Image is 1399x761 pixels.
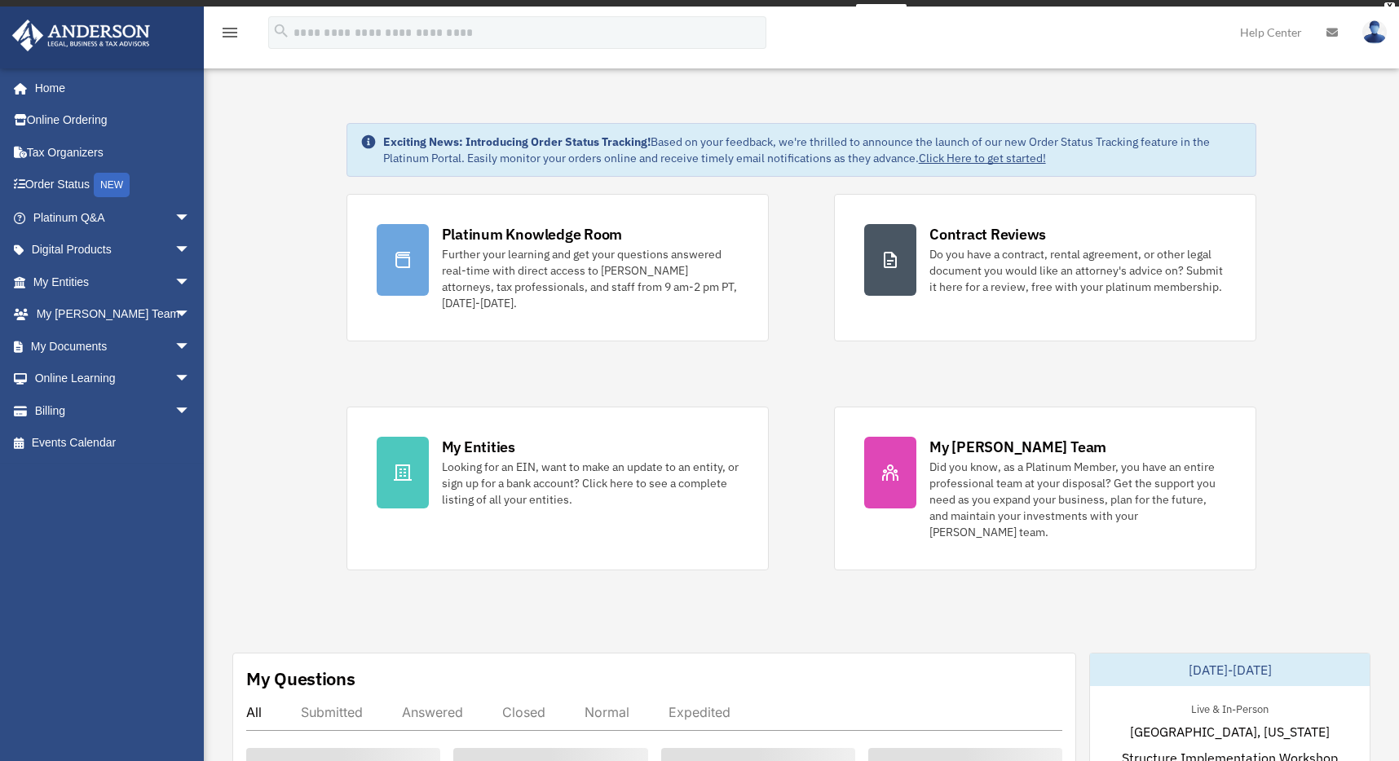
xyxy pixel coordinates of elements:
[174,201,207,235] span: arrow_drop_down
[669,704,730,720] div: Expedited
[174,330,207,363] span: arrow_drop_down
[11,298,215,331] a: My [PERSON_NAME] Teamarrow_drop_down
[246,704,262,720] div: All
[929,459,1226,540] div: Did you know, as a Platinum Member, you have an entire professional team at your disposal? Get th...
[220,29,240,42] a: menu
[220,23,240,42] i: menu
[11,104,215,137] a: Online Ordering
[834,194,1256,341] a: Contract Reviews Do you have a contract, rental agreement, or other legal document you would like...
[246,666,355,691] div: My Questions
[11,394,215,427] a: Billingarrow_drop_down
[1178,699,1282,716] div: Live & In-Person
[11,427,215,460] a: Events Calendar
[11,136,215,169] a: Tax Organizers
[402,704,463,720] div: Answered
[11,330,215,363] a: My Documentsarrow_drop_down
[11,234,215,266] a: Digital Productsarrow_drop_down
[929,437,1106,457] div: My [PERSON_NAME] Team
[442,224,623,244] div: Platinum Knowledge Room
[11,201,215,234] a: Platinum Q&Aarrow_drop_down
[919,151,1046,165] a: Click Here to get started!
[11,169,215,202] a: Order StatusNEW
[174,298,207,332] span: arrow_drop_down
[174,234,207,267] span: arrow_drop_down
[346,194,769,341] a: Platinum Knowledge Room Further your learning and get your questions answered real-time with dire...
[929,246,1226,295] div: Do you have a contract, rental agreement, or other legal document you would like an attorney's ad...
[383,134,1243,166] div: Based on your feedback, we're thrilled to announce the launch of our new Order Status Tracking fe...
[442,459,739,508] div: Looking for an EIN, want to make an update to an entity, or sign up for a bank account? Click her...
[492,4,849,24] div: Get a chance to win 6 months of Platinum for free just by filling out this
[346,407,769,570] a: My Entities Looking for an EIN, want to make an update to an entity, or sign up for a bank accoun...
[856,4,907,24] a: survey
[11,266,215,298] a: My Entitiesarrow_drop_down
[272,22,290,40] i: search
[502,704,545,720] div: Closed
[301,704,363,720] div: Submitted
[442,246,739,311] div: Further your learning and get your questions answered real-time with direct access to [PERSON_NAM...
[585,704,629,720] div: Normal
[11,72,207,104] a: Home
[1130,722,1330,741] span: [GEOGRAPHIC_DATA], [US_STATE]
[929,224,1046,244] div: Contract Reviews
[1384,2,1395,12] div: close
[174,363,207,396] span: arrow_drop_down
[834,407,1256,570] a: My [PERSON_NAME] Team Did you know, as a Platinum Member, you have an entire professional team at...
[174,266,207,299] span: arrow_drop_down
[1362,20,1387,44] img: User Pic
[383,134,651,149] strong: Exciting News: Introducing Order Status Tracking!
[442,437,515,457] div: My Entities
[11,363,215,395] a: Online Learningarrow_drop_down
[1090,653,1370,686] div: [DATE]-[DATE]
[94,173,130,197] div: NEW
[7,20,155,51] img: Anderson Advisors Platinum Portal
[174,394,207,428] span: arrow_drop_down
